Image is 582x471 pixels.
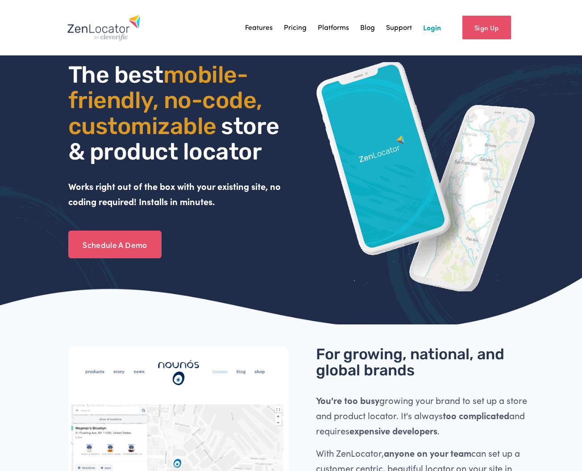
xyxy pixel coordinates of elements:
[316,345,508,379] span: For growing, national, and global brands
[316,394,379,406] strong: You're too busy
[68,61,163,88] span: The best
[318,21,349,34] a: Platforms
[316,394,529,437] span: growing your brand to set up a store and product locator. It's always and requires .
[68,231,162,258] a: Schedule A Demo
[284,21,307,34] a: Pricing
[68,61,267,139] span: mobile- friendly, no-code, customizable
[423,21,441,34] a: Login
[360,21,375,34] a: Blog
[349,425,437,437] strong: expensive developers
[68,112,284,165] span: store & product locator
[386,21,412,34] a: Support
[443,409,509,421] strong: too complicated
[384,447,471,459] strong: anyone on your team
[67,14,141,41] img: Zenlocator
[462,16,511,39] a: Sign Up
[245,21,273,34] a: Features
[316,62,536,291] img: ZenLocator phone mockup gif
[68,180,283,207] strong: Works right out of the box with your existing site, no coding required! Installs in minutes.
